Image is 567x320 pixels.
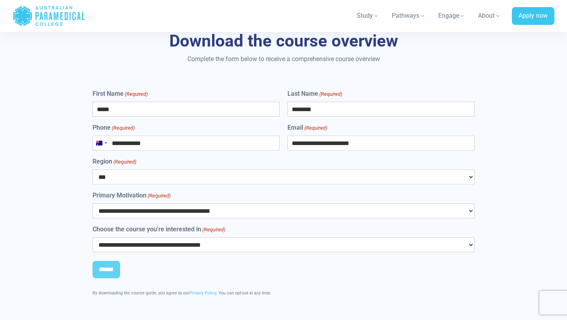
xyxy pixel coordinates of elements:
span: (Required) [111,124,135,132]
a: Pathways [387,5,430,27]
a: Study [352,5,384,27]
a: Engage [434,5,470,27]
p: Complete the form below to receive a comprehensive course overview [53,54,514,64]
span: (Required) [202,226,226,234]
span: By downloading the course guide, you agree to our . You can opt-out at any time. [93,290,271,296]
a: Apply now [512,7,554,25]
a: Australian Paramedical College [13,3,85,29]
span: (Required) [147,192,171,200]
label: Primary Motivation [93,191,170,200]
button: Selected country [93,136,109,150]
label: Last Name [287,89,342,99]
label: Region [93,157,136,166]
span: (Required) [304,124,327,132]
label: Phone [93,123,135,132]
a: Privacy Policy [189,290,216,296]
span: (Required) [319,90,342,98]
h3: Download the course overview [53,31,514,51]
a: About [473,5,506,27]
label: First Name [93,89,148,99]
label: Choose the course you're interested in [93,225,225,234]
label: Email [287,123,327,132]
span: (Required) [113,158,137,166]
span: (Required) [124,90,148,98]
